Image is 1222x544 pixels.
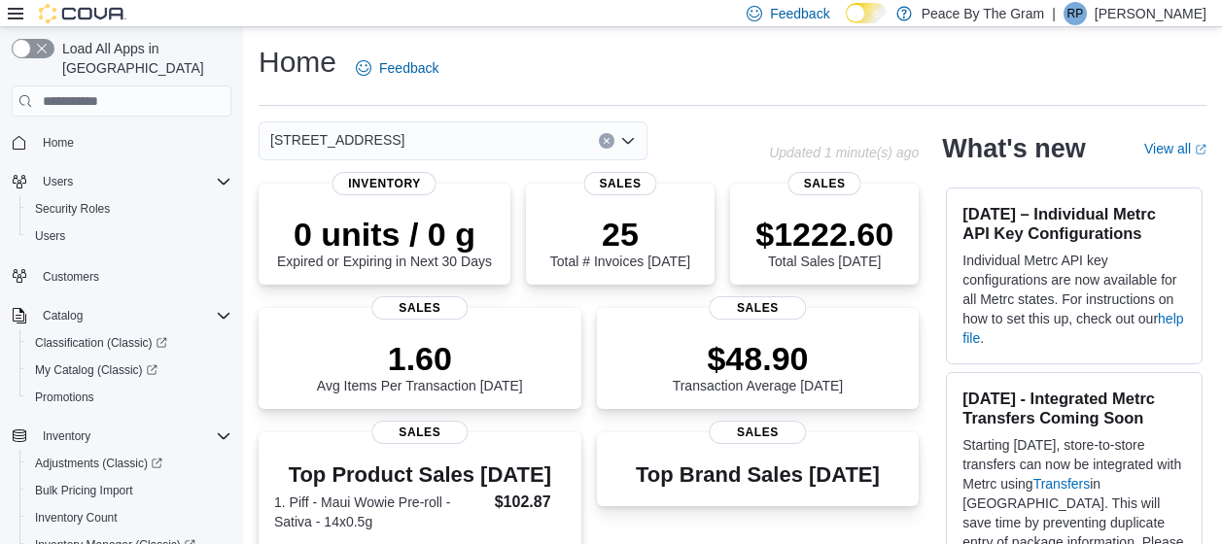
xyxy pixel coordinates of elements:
button: Inventory [4,423,239,450]
span: Bulk Pricing Import [27,479,231,502]
span: Catalog [43,308,83,323]
span: Security Roles [27,197,231,221]
a: Inventory Count [27,506,125,529]
h3: [DATE] – Individual Metrc API Key Configurations [962,204,1186,243]
button: Catalog [4,302,239,329]
span: Promotions [35,390,94,405]
button: Security Roles [19,195,239,222]
span: My Catalog (Classic) [35,362,157,378]
span: Home [35,130,231,154]
span: Bulk Pricing Import [35,483,133,498]
button: Clear input [599,133,614,149]
span: Customers [35,263,231,288]
button: Inventory Count [19,504,239,531]
span: RP [1067,2,1084,25]
span: Sales [788,172,861,195]
span: Users [35,170,231,193]
a: My Catalog (Classic) [19,357,239,384]
a: Promotions [27,386,102,409]
span: Inventory [43,428,90,444]
span: Classification (Classic) [35,335,167,351]
span: Sales [371,421,468,444]
a: Customers [35,265,107,289]
span: Adjustments (Classic) [27,452,231,475]
button: Users [4,168,239,195]
a: My Catalog (Classic) [27,358,165,382]
div: Transaction Average [DATE] [673,339,844,393]
p: 0 units / 0 g [277,215,492,254]
span: Users [43,174,73,189]
dt: 1. Piff - Maui Wowie Pre-roll - Sativa - 14x0.5g [274,493,487,531]
p: Peace By The Gram [922,2,1045,25]
div: Total # Invoices [DATE] [550,215,690,269]
span: Inventory Count [35,510,118,526]
button: Bulk Pricing Import [19,477,239,504]
span: [STREET_ADDRESS] [270,128,404,152]
svg: External link [1195,144,1206,155]
a: Security Roles [27,197,118,221]
h1: Home [259,43,336,82]
a: Bulk Pricing Import [27,479,141,502]
button: Inventory [35,425,98,448]
a: Transfers [1033,476,1091,492]
a: Users [27,224,73,248]
a: Feedback [348,49,446,87]
a: Classification (Classic) [27,331,175,355]
button: Promotions [19,384,239,411]
button: Users [35,170,81,193]
a: Adjustments (Classic) [19,450,239,477]
div: Expired or Expiring in Next 30 Days [277,215,492,269]
a: View allExternal link [1144,141,1206,156]
span: Users [27,224,231,248]
p: 1.60 [317,339,523,378]
p: $48.90 [673,339,844,378]
button: Home [4,128,239,156]
p: Individual Metrc API key configurations are now available for all Metrc states. For instructions ... [962,251,1186,348]
span: Catalog [35,304,231,327]
span: Adjustments (Classic) [35,456,162,471]
span: Inventory [332,172,436,195]
img: Cova [39,4,126,23]
span: Load All Apps in [GEOGRAPHIC_DATA] [54,39,231,78]
p: Updated 1 minute(s) ago [769,145,919,160]
span: Home [43,135,74,151]
h2: What's new [942,133,1085,164]
span: Customers [43,269,99,285]
a: Home [35,131,82,154]
p: 25 [550,215,690,254]
p: $1222.60 [755,215,893,254]
span: Inventory Count [27,506,231,529]
div: Avg Items Per Transaction [DATE] [317,339,523,393]
div: Total Sales [DATE] [755,215,893,269]
p: | [1052,2,1056,25]
dd: $102.87 [495,491,566,514]
span: Sales [584,172,657,195]
h3: Top Brand Sales [DATE] [636,463,880,487]
input: Dark Mode [846,3,887,23]
div: Rob Pranger [1064,2,1087,25]
h3: Top Product Sales [DATE] [274,463,566,487]
span: My Catalog (Classic) [27,358,231,382]
a: Adjustments (Classic) [27,452,170,475]
span: Classification (Classic) [27,331,231,355]
span: Sales [710,296,806,320]
button: Catalog [35,304,90,327]
a: help file [962,311,1183,346]
p: [PERSON_NAME] [1095,2,1206,25]
span: Security Roles [35,201,110,217]
span: Users [35,228,65,244]
button: Customers [4,261,239,289]
span: Feedback [379,58,438,78]
span: Sales [371,296,468,320]
h3: [DATE] - Integrated Metrc Transfers Coming Soon [962,389,1186,427]
button: Users [19,222,239,250]
span: Feedback [770,4,829,23]
a: Classification (Classic) [19,329,239,357]
span: Promotions [27,386,231,409]
span: Inventory [35,425,231,448]
span: Sales [710,421,806,444]
button: Open list of options [620,133,636,149]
